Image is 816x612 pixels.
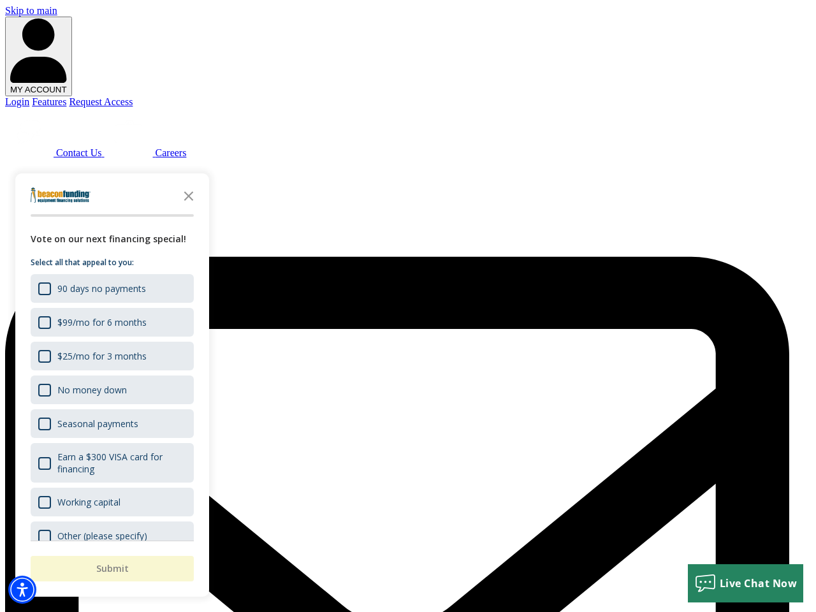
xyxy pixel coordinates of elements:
[15,173,209,597] div: Survey
[105,147,187,158] a: Beacon Funding Careers Careers - open in a new tab
[5,96,29,107] a: Login - open in a new tab
[57,282,146,295] div: 90 days no payments
[31,274,194,303] div: 90 days no payments
[31,256,194,269] p: Select all that appeal to you:
[5,147,105,158] a: Contact Us
[69,96,133,107] a: Request Access
[31,521,194,550] div: Other (please specify)
[156,147,187,158] span: Careers
[31,232,194,246] div: Vote on our next financing special!
[5,5,57,16] a: Skip to main
[31,308,194,337] div: $99/mo for 6 months
[32,96,66,107] a: Features
[57,316,147,328] div: $99/mo for 6 months
[31,488,194,516] div: Working capital
[5,17,72,96] button: MY ACCOUNT
[31,375,194,404] div: No money down
[57,530,147,542] div: Other (please specify)
[56,147,102,158] span: Contact Us
[31,342,194,370] div: $25/mo for 3 months
[688,564,804,602] button: Live Chat Now
[31,187,91,203] img: Company logo
[8,576,36,604] div: Accessibility Menu
[31,443,194,483] div: Earn a $300 VISA card for financing
[31,556,194,581] button: Submit
[57,496,120,508] div: Working capital
[57,350,147,362] div: $25/mo for 3 months
[720,576,798,590] span: Live Chat Now
[5,108,54,156] img: Beacon Funding chat
[57,384,127,396] div: No money down
[57,451,186,475] div: Earn a $300 VISA card for financing
[105,108,153,156] img: Beacon Funding Careers
[176,182,201,208] button: Close the survey
[31,409,194,438] div: Seasonal payments
[57,418,138,430] div: Seasonal payments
